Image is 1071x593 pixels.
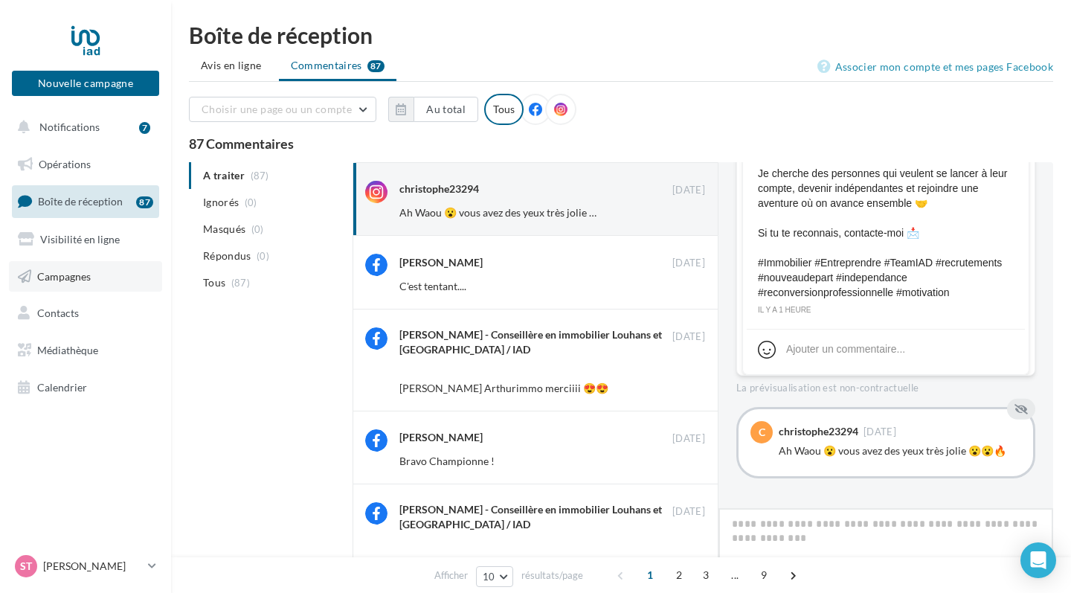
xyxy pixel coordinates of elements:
span: 10 [483,571,495,583]
a: Médiathèque [9,335,162,366]
p: [PERSON_NAME] [43,559,142,574]
div: [PERSON_NAME] - Conseillère en immobilier Louhans et [GEOGRAPHIC_DATA] / IAD [399,327,666,357]
div: christophe23294 [779,426,858,437]
span: c [759,425,765,440]
span: (87) [231,277,250,289]
span: ... [723,563,747,587]
div: Boîte de réception [189,24,1053,46]
span: [DATE] [672,505,705,519]
span: (0) [257,250,269,262]
span: 3 [694,563,718,587]
button: Nouvelle campagne [12,71,159,96]
button: Notifications 7 [9,112,156,143]
span: C'est tentant.... [399,280,466,292]
div: il y a 1 heure [758,304,1014,317]
span: Répondus [203,249,251,263]
div: 87 [136,196,153,208]
span: Contacts [37,307,79,319]
div: Open Intercom Messenger [1020,542,1056,578]
span: 9 [752,563,776,587]
div: [PERSON_NAME] [399,430,483,445]
div: christophe23294 [399,182,479,196]
svg: Emoji [758,341,776,359]
span: [PERSON_NAME] Arthurimmo merciiii 😍😍 [399,382,608,394]
span: résultats/page [521,568,583,583]
div: 87 Commentaires [189,137,1053,150]
span: [DATE] [863,427,896,437]
div: Ah Waou 😮 vous avez des yeux très jolie 😮😮🔥 [779,443,1021,458]
span: (0) [251,223,264,235]
div: 7 [139,122,150,134]
span: Afficher [434,568,468,583]
span: Bravo Championne ! [399,455,495,467]
span: Visibilité en ligne [40,233,120,246]
span: [DATE] [672,184,705,197]
span: Avis en ligne [201,58,262,73]
button: Au total [388,97,478,122]
a: Campagnes [9,261,162,292]
button: Choisir une page ou un compte [189,97,376,122]
span: Calendrier [37,381,87,394]
span: [DATE] [672,432,705,446]
span: Opérations [39,158,91,170]
span: ST [20,559,32,574]
span: Boîte de réception [38,195,123,208]
button: Au total [414,97,478,122]
button: 10 [476,566,514,587]
span: (0) [245,196,257,208]
span: 1 [638,563,662,587]
div: La prévisualisation est non-contractuelle [736,376,1035,395]
a: Contacts [9,298,162,329]
span: Tous [203,275,225,290]
a: Boîte de réception87 [9,185,162,217]
a: Associer mon compte et mes pages Facebook [817,58,1053,76]
a: ST [PERSON_NAME] [12,552,159,580]
div: [PERSON_NAME] [399,255,483,270]
div: Tous [484,94,524,125]
span: [DATE] [672,330,705,344]
span: Choisir une page ou un compte [202,103,352,115]
span: 2 [667,563,691,587]
div: [PERSON_NAME] - Conseillère en immobilier Louhans et [GEOGRAPHIC_DATA] / IAD [399,502,666,532]
div: Ajouter un commentaire... [786,342,905,356]
a: Calendrier [9,372,162,403]
span: Ah Waou 😮 vous avez des yeux très jolie 😮😮🔥 [399,206,627,219]
span: [DATE] [672,257,705,270]
a: Visibilité en ligne [9,224,162,255]
span: Médiathèque [37,344,98,356]
span: Ignorés [203,195,239,210]
span: Masqués [203,222,245,237]
span: Campagnes [37,269,91,282]
span: Notifications [39,121,100,133]
a: Opérations [9,149,162,180]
